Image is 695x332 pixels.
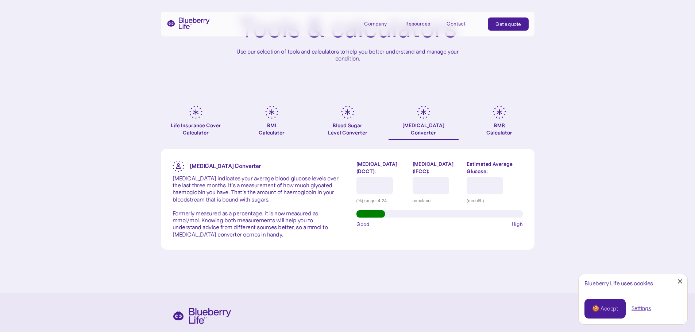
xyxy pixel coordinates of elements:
[447,17,479,30] a: Contact
[402,122,444,136] div: [MEDICAL_DATA] Converter
[328,122,367,136] div: Blood Sugar Level Converter
[632,305,651,312] a: Settings
[259,122,285,136] div: BMI Calculator
[405,21,430,27] div: Resources
[467,160,522,175] label: Estimated Average Glucose:
[467,197,522,204] div: (mmol/L)
[405,17,438,30] div: Resources
[313,106,383,140] a: Blood SugarLevel Converter
[356,220,370,228] span: Good
[413,197,461,204] div: mmol/mol
[447,21,466,27] div: Contact
[512,220,523,228] span: High
[231,48,464,62] p: Use our selection of tools and calculators to help you better understand and manage your condition.
[413,160,461,175] label: [MEDICAL_DATA] (IFCC):
[673,274,687,289] a: Close Cookie Popup
[356,197,407,204] div: (%) range: 4-24
[592,305,618,313] div: 🍪 Accept
[389,106,459,140] a: [MEDICAL_DATA]Converter
[161,122,231,136] div: Life Insurance Cover Calculator
[364,21,387,27] div: Company
[239,15,456,42] h1: Tools & calculators
[167,17,210,29] a: home
[584,280,682,287] div: Blueberry Life uses cookies
[464,106,534,140] a: BMRCalculator
[173,175,339,238] p: [MEDICAL_DATA] indicates your average blood glucose levels over the last three months. It’s a mea...
[486,122,512,136] div: BMR Calculator
[584,299,626,319] a: 🍪 Accept
[488,17,529,31] a: Get a quote
[364,17,397,30] div: Company
[495,20,521,28] div: Get a quote
[237,106,307,140] a: BMICalculator
[356,160,407,175] label: [MEDICAL_DATA] (DCCT):
[190,162,261,169] strong: [MEDICAL_DATA] Converter
[161,106,231,140] a: Life Insurance Cover Calculator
